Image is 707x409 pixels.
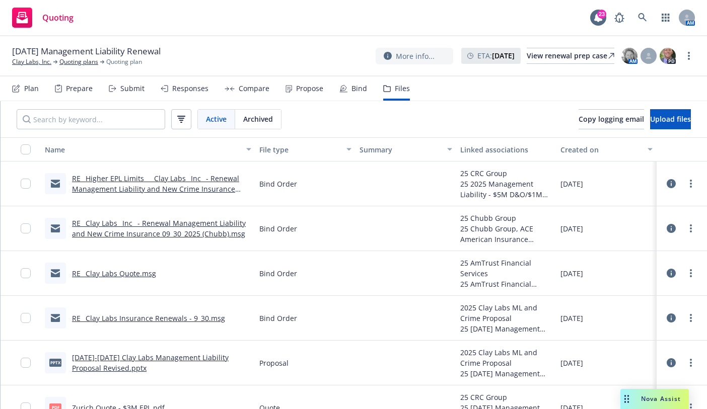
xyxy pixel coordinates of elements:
span: [DATE] Management Liability Renewal [12,45,161,57]
a: Quoting plans [59,57,98,66]
a: Switch app [656,8,676,28]
a: View renewal prep case [527,48,614,64]
a: more [683,50,695,62]
div: Created on [560,144,642,155]
input: Toggle Row Selected [21,179,31,189]
span: Bind Order [259,179,297,189]
span: Nova Assist [641,394,681,403]
span: [DATE] [560,358,583,368]
div: Linked associations [460,144,552,155]
div: File type [259,144,340,155]
div: Plan [24,85,39,93]
div: 25 CRC Group [460,168,552,179]
span: More info... [396,51,435,61]
div: Bind [351,85,367,93]
div: 25 2025 Management Liability - $5M D&O/$1M EPL/$1M FID [460,179,552,200]
div: 25 AmTrust Financial Services, Wesco Insurance Company - AmTrust Financial Services [460,279,552,289]
span: Bind Order [259,268,297,279]
a: Clay Labs, Inc. [12,57,51,66]
a: RE_ Clay Labs_ Inc_ - Renewal Management Liability and New Crime Insurance 09_30_2025 (Chubb).msg [72,218,246,238]
button: Summary [356,137,456,161]
div: Propose [296,85,323,93]
button: Name [41,137,255,161]
button: Copy logging email [579,109,644,129]
div: Drag to move [620,389,633,409]
a: Report a Bug [609,8,629,28]
a: Quoting [8,4,78,32]
span: ETA : [477,50,515,61]
div: 25 Chubb Group, ACE American Insurance Company - Chubb Group [460,223,552,244]
a: [DATE]-[DATE] Clay Labs Management Liability Proposal Revised.pptx [72,353,229,373]
button: Created on [556,137,657,161]
div: Summary [360,144,441,155]
span: Proposal [259,358,289,368]
span: [DATE] [560,313,583,323]
button: File type [255,137,356,161]
a: RE_ Clay Labs Quote.msg [72,269,156,278]
div: Name [45,144,240,155]
div: 2025 Clay Labs ML and Crime Proposal [460,347,552,368]
span: Archived [243,114,273,124]
div: 25 [DATE] Management Liability Renewal [460,323,552,334]
a: more [685,222,697,234]
button: Upload files [650,109,691,129]
div: 23 [597,10,606,19]
div: Compare [239,85,269,93]
div: 25 [DATE] Management Liability Renewal [460,368,552,379]
input: Select all [21,144,31,154]
input: Toggle Row Selected [21,223,31,233]
a: more [685,267,697,279]
span: pptx [49,359,61,366]
div: View renewal prep case [527,48,614,63]
a: more [685,357,697,369]
img: photo [621,48,638,64]
a: more [685,178,697,190]
img: photo [660,48,676,64]
div: Files [395,85,410,93]
div: 25 Chubb Group [460,213,552,223]
strong: [DATE] [492,51,515,60]
div: 2025 Clay Labs ML and Crime Proposal [460,302,552,323]
span: Bind Order [259,313,297,323]
span: Upload files [650,114,691,124]
span: Quoting plan [106,57,142,66]
input: Search by keyword... [17,109,165,129]
input: Toggle Row Selected [21,268,31,278]
div: Prepare [66,85,93,93]
div: Responses [172,85,208,93]
button: More info... [376,48,453,64]
span: Active [206,114,227,124]
span: Quoting [42,14,74,22]
button: Linked associations [456,137,556,161]
span: [DATE] [560,179,583,189]
a: RE_ Higher EPL Limits __ Clay Labs_ Inc_ - Renewal Management Liability and New Crime Insurance 0... [72,174,239,204]
a: Search [632,8,653,28]
a: more [685,312,697,324]
span: Bind Order [259,223,297,234]
input: Toggle Row Selected [21,313,31,323]
span: [DATE] [560,268,583,279]
span: Copy logging email [579,114,644,124]
div: Submit [120,85,145,93]
button: Nova Assist [620,389,689,409]
div: 25 CRC Group [460,392,552,402]
a: RE_ Clay Labs Insurance Renewals - 9_30.msg [72,313,225,323]
input: Toggle Row Selected [21,358,31,368]
span: [DATE] [560,223,583,234]
div: 25 AmTrust Financial Services [460,258,552,279]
